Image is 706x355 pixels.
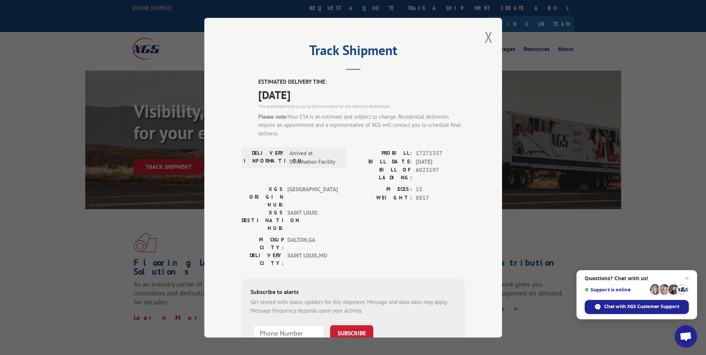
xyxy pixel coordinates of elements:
[416,166,465,182] span: 6023197
[353,185,412,194] label: PIECES:
[353,149,412,158] label: PROBILL:
[683,274,691,283] span: Close chat
[250,298,456,315] div: Get texted with status updates for this shipment. Message and data rates may apply. Message frequ...
[353,157,412,166] label: BILL DATE:
[242,45,465,59] h2: Track Shipment
[250,287,456,298] div: Subscribe to alerts
[258,86,465,103] span: [DATE]
[253,325,324,341] input: Phone Number
[242,252,284,267] label: DELIVERY CITY:
[585,300,689,314] div: Chat with XGS Customer Support
[258,113,288,120] strong: Please note:
[416,194,465,202] span: 8817
[416,157,465,166] span: [DATE]
[287,209,338,232] span: SAINT LOUIS
[242,236,284,252] label: PICKUP CITY:
[675,325,697,348] div: Open chat
[416,149,465,158] span: 17271357
[485,27,493,47] button: Close modal
[290,149,340,166] span: Arrived at Destination Facility
[330,325,373,341] button: SUBSCRIBE
[244,149,286,166] label: DELIVERY INFORMATION:
[585,287,647,292] span: Support is online
[604,303,679,310] span: Chat with XGS Customer Support
[416,185,465,194] span: 15
[287,236,338,252] span: DALTON , GA
[353,166,412,182] label: BILL OF LADING:
[242,209,284,232] label: XGS DESTINATION HUB:
[287,185,338,209] span: [GEOGRAPHIC_DATA]
[258,103,465,109] div: The estimated time is using the time zone for the delivery destination.
[287,252,338,267] span: SAINT LOUIS , MO
[258,78,465,86] label: ESTIMATED DELIVERY TIME:
[258,112,465,138] div: Your ETA is an estimate and subject to change. Residential deliveries require an appointment and ...
[242,185,284,209] label: XGS ORIGIN HUB:
[353,194,412,202] label: WEIGHT:
[585,275,689,281] span: Questions? Chat with us!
